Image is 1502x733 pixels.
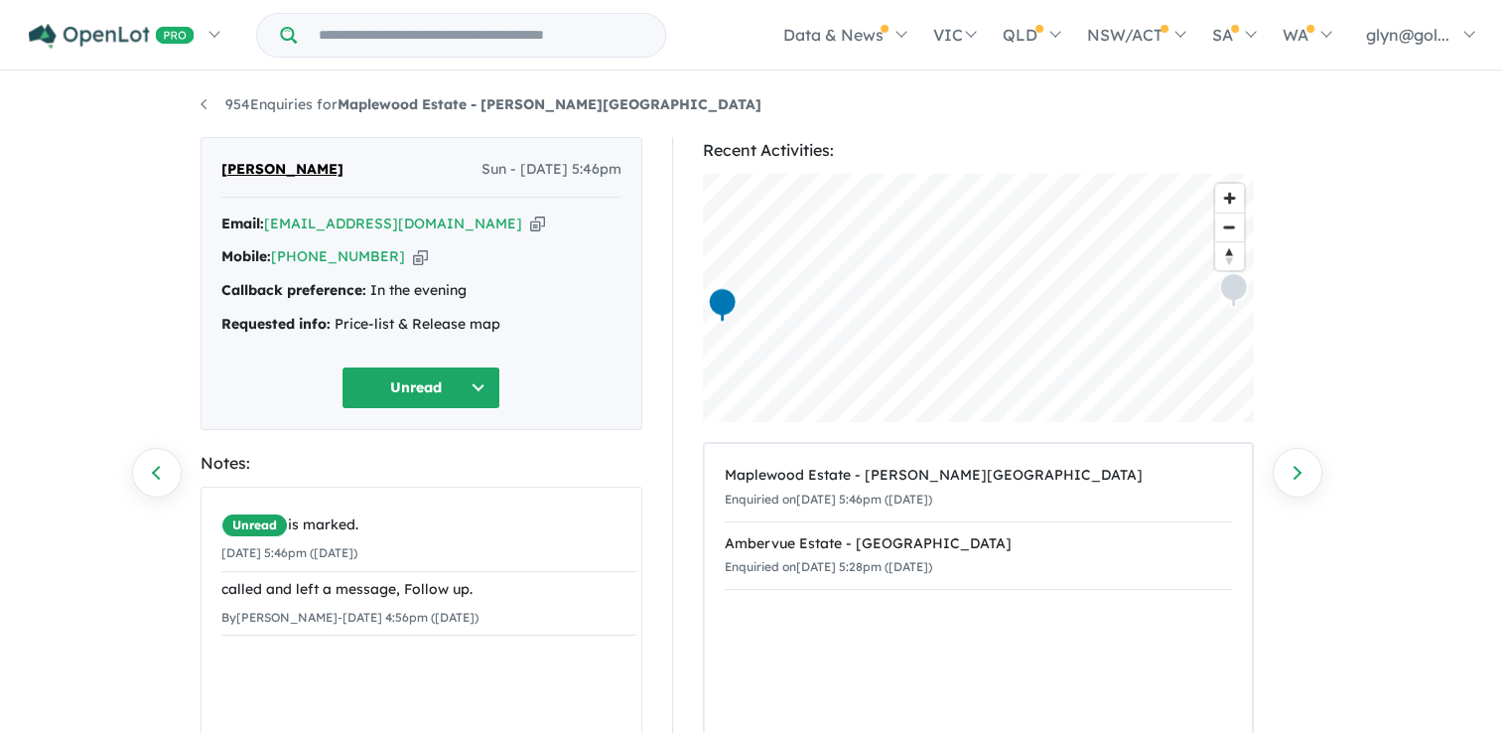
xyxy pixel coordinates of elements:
small: Enquiried on [DATE] 5:28pm ([DATE]) [725,559,932,574]
div: Recent Activities: [703,137,1254,164]
span: glyn@gol... [1366,25,1449,45]
button: Reset bearing to north [1215,241,1244,270]
div: In the evening [221,279,621,303]
button: Zoom out [1215,213,1244,241]
strong: Requested info: [221,315,331,333]
span: Unread [221,513,288,537]
small: By [PERSON_NAME] - [DATE] 4:56pm ([DATE]) [221,610,478,625]
div: Ambervue Estate - [GEOGRAPHIC_DATA] [725,532,1232,556]
small: Enquiried on [DATE] 5:46pm ([DATE]) [725,492,932,507]
span: [PERSON_NAME] [221,158,343,182]
a: [PHONE_NUMBER] [271,247,405,265]
div: Price-list & Release map [221,313,621,337]
div: is marked. [221,513,636,537]
button: Copy [413,246,428,267]
small: [DATE] 5:46pm ([DATE]) [221,545,357,560]
a: 954Enquiries forMaplewood Estate - [PERSON_NAME][GEOGRAPHIC_DATA] [201,95,761,113]
nav: breadcrumb [201,93,1302,117]
strong: Callback preference: [221,281,366,299]
span: Sun - [DATE] 5:46pm [481,158,621,182]
a: [EMAIL_ADDRESS][DOMAIN_NAME] [264,215,522,232]
strong: Mobile: [221,247,271,265]
div: Notes: [201,450,642,477]
div: Map marker [1218,272,1248,309]
button: Unread [341,366,500,409]
a: Ambervue Estate - [GEOGRAPHIC_DATA]Enquiried on[DATE] 5:28pm ([DATE]) [725,521,1232,591]
button: Copy [530,214,545,234]
div: called and left a message, Follow up. [221,578,636,602]
canvas: Map [703,174,1254,422]
div: Map marker [707,287,737,324]
img: Openlot PRO Logo White [29,24,195,49]
span: Reset bearing to north [1215,242,1244,270]
strong: Maplewood Estate - [PERSON_NAME][GEOGRAPHIC_DATA] [338,95,761,113]
input: Try estate name, suburb, builder or developer [301,14,661,57]
a: Maplewood Estate - [PERSON_NAME][GEOGRAPHIC_DATA]Enquiried on[DATE] 5:46pm ([DATE]) [725,454,1232,522]
strong: Email: [221,215,264,232]
div: Maplewood Estate - [PERSON_NAME][GEOGRAPHIC_DATA] [725,464,1232,488]
button: Zoom in [1215,184,1244,213]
